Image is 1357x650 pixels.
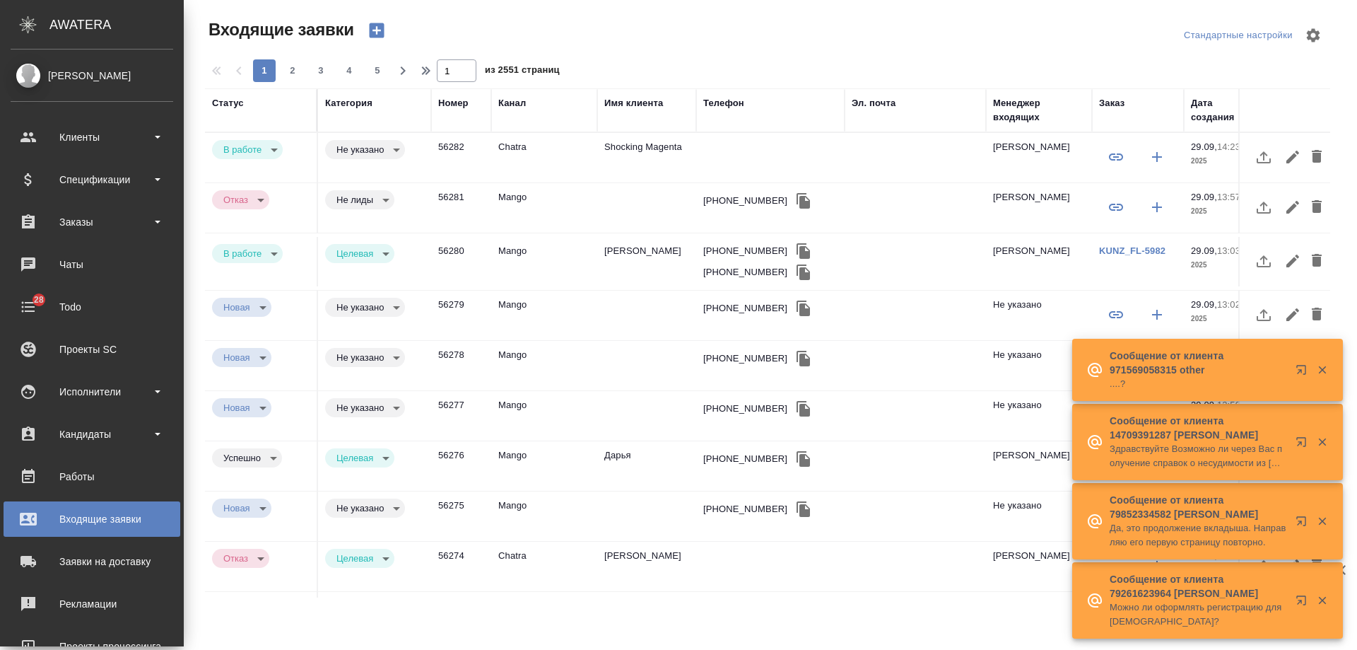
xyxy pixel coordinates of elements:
[498,96,526,110] div: Канал
[1110,414,1286,442] p: Сообщение от клиента 14709391287 [PERSON_NAME]
[1305,190,1329,224] button: Удалить
[219,452,265,464] button: Успешно
[212,96,244,110] div: Статус
[1287,356,1321,390] button: Открыть в новой вкладке
[703,301,787,315] div: [PHONE_NUMBER]
[1296,18,1330,52] span: Настроить таблицу
[793,448,814,470] button: Скопировать
[1217,245,1240,256] p: 13:03
[11,339,173,360] div: Проекты SC
[1110,600,1286,629] p: Можно ли оформлять регистрацию для [DEMOGRAPHIC_DATA]?
[1247,298,1281,332] button: Загрузить файл
[11,169,173,190] div: Спецификации
[597,592,696,642] td: [PERSON_NAME]
[491,291,597,340] td: Mango
[1191,312,1262,326] p: 2025
[332,552,377,564] button: Целевая
[325,190,394,209] div: В работе
[793,240,814,262] button: Скопировать
[1308,436,1337,448] button: Закрыть
[1305,244,1329,278] button: Удалить
[4,247,180,282] a: Чаты
[332,248,377,260] button: Целевая
[431,441,491,491] td: 56276
[1217,192,1240,202] p: 13:57
[1099,190,1133,224] button: Привязать к существующему заказу
[212,298,271,317] div: В работе
[597,133,696,182] td: Shocking Magenta
[1308,364,1337,376] button: Закрыть
[219,194,252,206] button: Отказ
[597,542,696,591] td: [PERSON_NAME]
[332,301,388,313] button: Не указано
[491,441,597,491] td: Mango
[11,424,173,445] div: Кандидаты
[597,441,696,491] td: Дарья
[1281,244,1305,278] button: Редактировать
[793,298,814,319] button: Скопировать
[338,64,360,78] span: 4
[1180,25,1296,47] div: split button
[986,542,1092,591] td: [PERSON_NAME]
[986,492,1092,541] td: Не указано
[1247,244,1281,278] button: Загрузить файл
[431,391,491,441] td: 56277
[310,64,332,78] span: 3
[325,398,405,417] div: В работе
[212,448,282,468] div: В работе
[49,11,184,39] div: AWATERA
[219,352,254,364] button: Новая
[325,244,394,263] div: В работе
[11,593,173,615] div: Рекламации
[4,459,180,494] a: Работы
[793,262,814,283] button: Скопировать
[11,509,173,530] div: Входящие заявки
[993,96,1085,124] div: Менеджер входящих
[219,144,266,156] button: В работе
[4,544,180,579] a: Заявки на доставку
[431,341,491,390] td: 56278
[604,96,663,110] div: Имя клиента
[431,542,491,591] td: 56274
[25,293,52,307] span: 28
[212,499,271,518] div: В работе
[4,501,180,537] a: Входящие заявки
[986,133,1092,182] td: [PERSON_NAME]
[491,492,597,541] td: Mango
[703,452,787,466] div: [PHONE_NUMBER]
[366,64,389,78] span: 5
[1110,377,1286,391] p: ....?
[325,140,405,159] div: В работе
[332,144,388,156] button: Не указано
[4,332,180,367] a: Проекты SC
[325,298,405,317] div: В работе
[703,96,744,110] div: Телефон
[431,183,491,233] td: 56281
[4,586,180,622] a: Рекламации
[793,348,814,369] button: Скопировать
[703,352,787,366] div: [PHONE_NUMBER]
[325,448,394,468] div: В работе
[1191,204,1262,219] p: 2025
[986,237,1092,286] td: [PERSON_NAME]
[338,59,360,82] button: 4
[431,291,491,340] td: 56279
[1099,96,1124,110] div: Заказ
[11,381,173,402] div: Исполнители
[1287,507,1321,541] button: Открыть в новой вкладке
[212,348,271,367] div: В работе
[332,502,388,514] button: Не указано
[1287,428,1321,462] button: Открыть в новой вкладке
[1110,572,1286,600] p: Сообщение от клиента 79261623964 [PERSON_NAME]
[852,96,895,110] div: Эл. почта
[1140,190,1174,224] button: Создать заказ
[1247,190,1281,224] button: Загрузить файл
[491,391,597,441] td: Mango
[325,96,372,110] div: Категория
[11,296,173,318] div: Todo
[491,237,597,286] td: Mango
[986,341,1092,390] td: Не указано
[1217,141,1240,152] p: 14:23
[491,183,597,233] td: Mango
[4,289,180,325] a: 28Todo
